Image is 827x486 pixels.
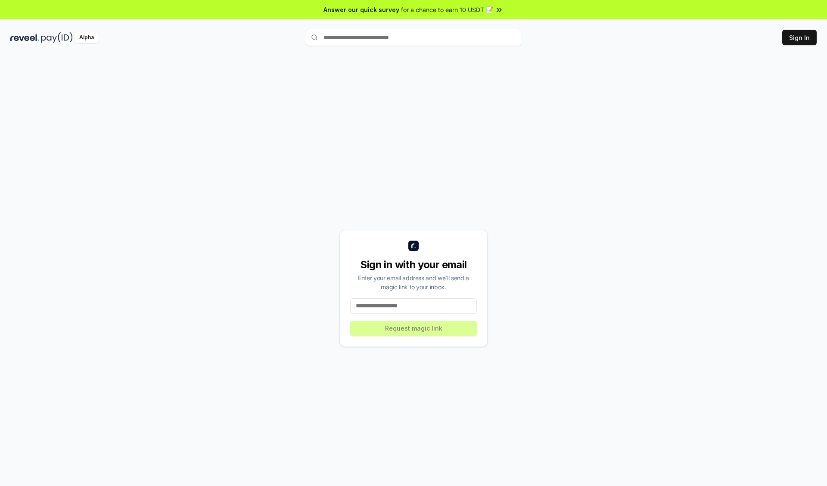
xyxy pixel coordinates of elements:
span: for a chance to earn 10 USDT 📝 [401,5,493,14]
img: reveel_dark [10,32,39,43]
div: Alpha [75,32,99,43]
button: Sign In [782,30,817,45]
img: logo_small [408,241,419,251]
div: Enter your email address and we’ll send a magic link to your inbox. [350,273,477,291]
span: Answer our quick survey [323,5,399,14]
div: Sign in with your email [350,258,477,272]
img: pay_id [41,32,73,43]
